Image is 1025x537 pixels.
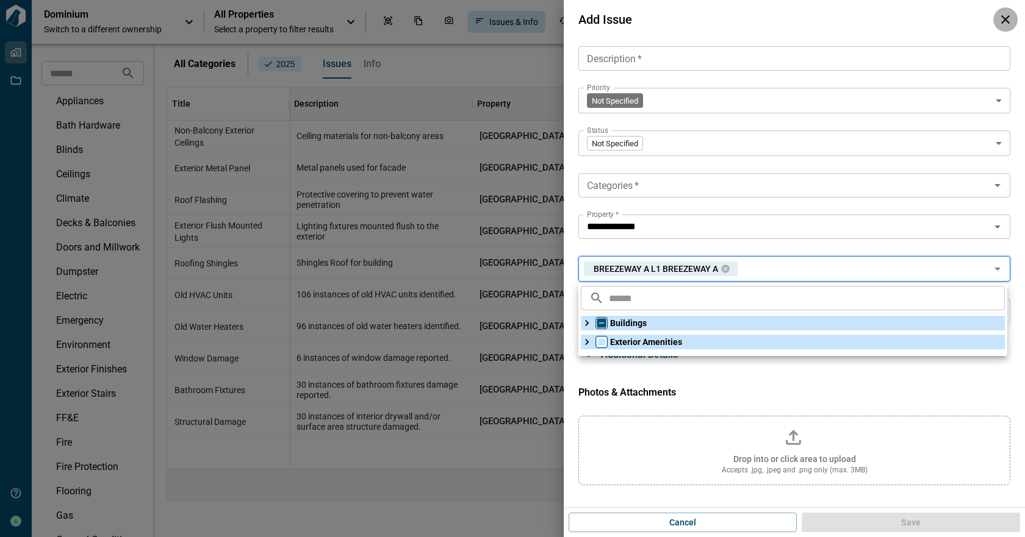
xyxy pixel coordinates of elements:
span: BREEZEWAY A L1 BREEZEWAY A [589,264,723,274]
span: Accepts .jpg, .jpeg and .png only (max. 3MB) [722,465,868,475]
span: Exterior Amenities [610,336,682,348]
span: Cancel [669,516,696,528]
button: Cancel [569,513,797,532]
span: Buildings [610,317,647,329]
span: Not Specified [588,137,642,151]
label: Status [587,125,608,135]
span: Drop into or click area to upload [733,454,856,464]
span: Add Issue [578,12,632,27]
span: Photos & Attachments [578,386,1010,399]
button: Open [989,218,1006,235]
span: Not Specified [587,94,643,108]
label: Property [587,209,619,219]
label: Priority [587,82,610,93]
div: BREEZEWAY A L1 BREEZEWAY A [584,261,738,276]
button: Open [989,177,1006,194]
